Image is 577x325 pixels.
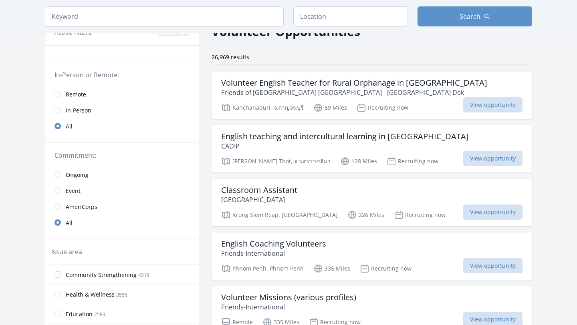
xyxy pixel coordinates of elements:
span: 26,969 results [212,53,249,61]
a: AmeriCorps [45,199,199,215]
a: Volunteer English Teacher for Rural Orphanage in [GEOGRAPHIC_DATA] Friends of [GEOGRAPHIC_DATA] [... [212,72,532,119]
span: Community Strengthening [66,271,137,279]
a: English Coaching Volunteers Friends-International Phnom Penh, Phnom Penh 335 Miles Recruiting now... [212,233,532,280]
span: Search [460,12,480,21]
span: Health & Wellness [66,291,115,299]
span: View opportunity [463,97,523,112]
a: Remote [45,86,199,102]
p: Friends of [GEOGRAPHIC_DATA] [GEOGRAPHIC_DATA] - [GEOGRAPHIC_DATA] Dek [221,88,487,97]
p: 128 Miles [340,156,377,166]
a: All [45,118,199,134]
button: Search [418,6,532,26]
legend: Issue area [51,247,82,257]
a: Event [45,183,199,199]
input: Community Strengthening 4219 [54,271,61,278]
p: Recruiting now [357,103,408,112]
p: 69 Miles [313,103,347,112]
a: In-Person [45,102,199,118]
span: All [66,122,73,130]
p: Friends-International [221,249,326,258]
span: Education [66,310,93,318]
p: [GEOGRAPHIC_DATA] [221,195,297,205]
legend: Commitment: [54,150,189,160]
legend: In-Person or Remote: [54,70,189,80]
p: 226 Miles [347,210,384,220]
p: Recruiting now [394,210,446,220]
span: Ongoing [66,171,89,179]
span: 2583 [94,311,105,318]
span: In-Person [66,106,91,114]
a: English teaching and intercultural learning in [GEOGRAPHIC_DATA] CADIP [PERSON_NAME] Thot, จ.นครร... [212,125,532,173]
span: View opportunity [463,205,523,220]
input: Education 2583 [54,311,61,317]
p: Recruiting now [360,264,412,273]
h3: Volunteer English Teacher for Rural Orphanage in [GEOGRAPHIC_DATA] [221,78,487,88]
span: View opportunity [463,258,523,273]
p: Recruiting now [387,156,438,166]
span: 4219 [138,272,149,279]
span: AmeriCorps [66,203,97,211]
input: Location [293,6,408,26]
p: 335 Miles [313,264,350,273]
p: Kanchanaburi, จ.กาญจนบุรี [221,103,304,112]
h3: English Coaching Volunteers [221,239,326,249]
p: CADIP [221,141,469,151]
p: Phnom Penh, Phnom Penh [221,264,304,273]
h3: Volunteer Missions (various profiles) [221,293,356,302]
h3: Classroom Assistant [221,185,297,195]
span: 3556 [116,291,127,298]
p: Friends-International [221,302,356,312]
span: Event [66,187,81,195]
button: Clear filters [158,29,189,37]
span: Remote [66,90,86,98]
h3: English teaching and intercultural learning in [GEOGRAPHIC_DATA] [221,132,469,141]
span: All [66,219,73,227]
p: [PERSON_NAME] Thot, จ.นครราชสีมา [221,156,331,166]
p: Krong Siem Reap, [GEOGRAPHIC_DATA] [221,210,338,220]
input: Health & Wellness 3556 [54,291,61,297]
a: Ongoing [45,167,199,183]
a: All [45,215,199,231]
span: View opportunity [463,151,523,166]
input: Keyword [45,6,284,26]
a: Classroom Assistant [GEOGRAPHIC_DATA] Krong Siem Reap, [GEOGRAPHIC_DATA] 226 Miles Recruiting now... [212,179,532,226]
